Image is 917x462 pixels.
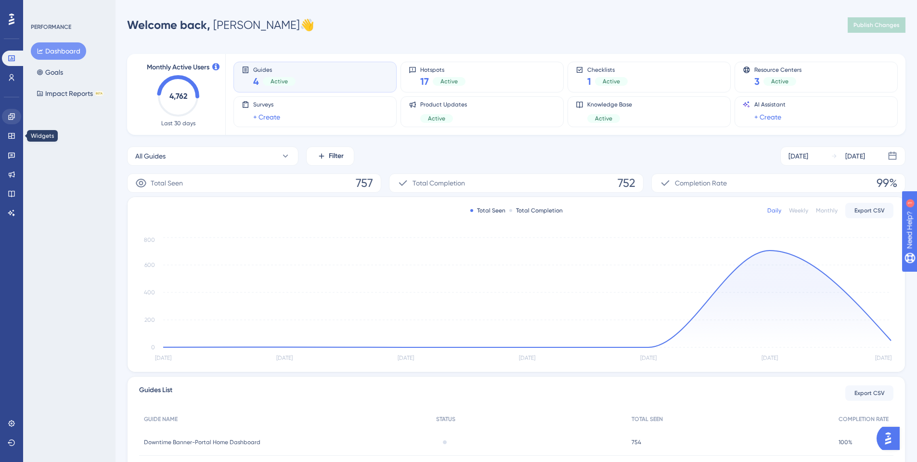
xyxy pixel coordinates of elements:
[845,385,893,401] button: Export CSV
[144,289,155,296] tspan: 400
[253,111,280,123] a: + Create
[509,207,563,214] div: Total Completion
[144,415,178,423] span: GUIDE NAME
[356,175,373,191] span: 757
[253,66,296,73] span: Guides
[127,146,298,166] button: All Guides
[271,78,288,85] span: Active
[253,101,280,108] span: Surveys
[31,42,86,60] button: Dashboard
[329,150,344,162] span: Filter
[151,177,183,189] span: Total Seen
[398,355,414,361] tspan: [DATE]
[127,18,210,32] span: Welcome back,
[754,66,801,73] span: Resource Centers
[816,207,838,214] div: Monthly
[413,177,465,189] span: Total Completion
[877,424,905,453] iframe: UserGuiding AI Assistant Launcher
[147,62,209,73] span: Monthly Active Users
[754,111,781,123] a: + Create
[632,438,641,446] span: 754
[595,115,612,122] span: Active
[95,91,103,96] div: BETA
[253,75,259,88] span: 4
[127,17,314,33] div: [PERSON_NAME] 👋
[306,146,354,166] button: Filter
[848,17,905,33] button: Publish Changes
[436,415,455,423] span: STATUS
[144,237,155,243] tspan: 800
[31,85,109,102] button: Impact ReportsBETA
[151,344,155,351] tspan: 0
[67,5,70,13] div: 1
[854,207,885,214] span: Export CSV
[618,175,635,191] span: 752
[587,101,632,108] span: Knowledge Base
[587,66,628,73] span: Checklists
[31,64,69,81] button: Goals
[144,262,155,268] tspan: 600
[771,78,788,85] span: Active
[877,175,897,191] span: 99%
[854,389,885,397] span: Export CSV
[789,207,808,214] div: Weekly
[428,115,445,122] span: Active
[31,23,71,31] div: PERFORMANCE
[23,2,60,14] span: Need Help?
[788,150,808,162] div: [DATE]
[144,438,260,446] span: Downtime Banner-Portal Home Dashboard
[519,355,535,361] tspan: [DATE]
[135,150,166,162] span: All Guides
[839,415,889,423] span: COMPLETION RATE
[470,207,505,214] div: Total Seen
[845,150,865,162] div: [DATE]
[603,78,620,85] span: Active
[276,355,293,361] tspan: [DATE]
[853,21,900,29] span: Publish Changes
[144,317,155,323] tspan: 200
[420,101,467,108] span: Product Updates
[440,78,458,85] span: Active
[640,355,657,361] tspan: [DATE]
[139,384,172,402] span: Guides List
[420,75,429,88] span: 17
[420,66,465,73] span: Hotspots
[875,355,891,361] tspan: [DATE]
[155,355,171,361] tspan: [DATE]
[767,207,781,214] div: Daily
[169,92,187,101] text: 4,762
[587,75,591,88] span: 1
[754,75,760,88] span: 3
[675,177,727,189] span: Completion Rate
[845,203,893,218] button: Export CSV
[632,415,663,423] span: TOTAL SEEN
[839,438,852,446] span: 100%
[762,355,778,361] tspan: [DATE]
[161,119,195,127] span: Last 30 days
[754,101,786,108] span: AI Assistant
